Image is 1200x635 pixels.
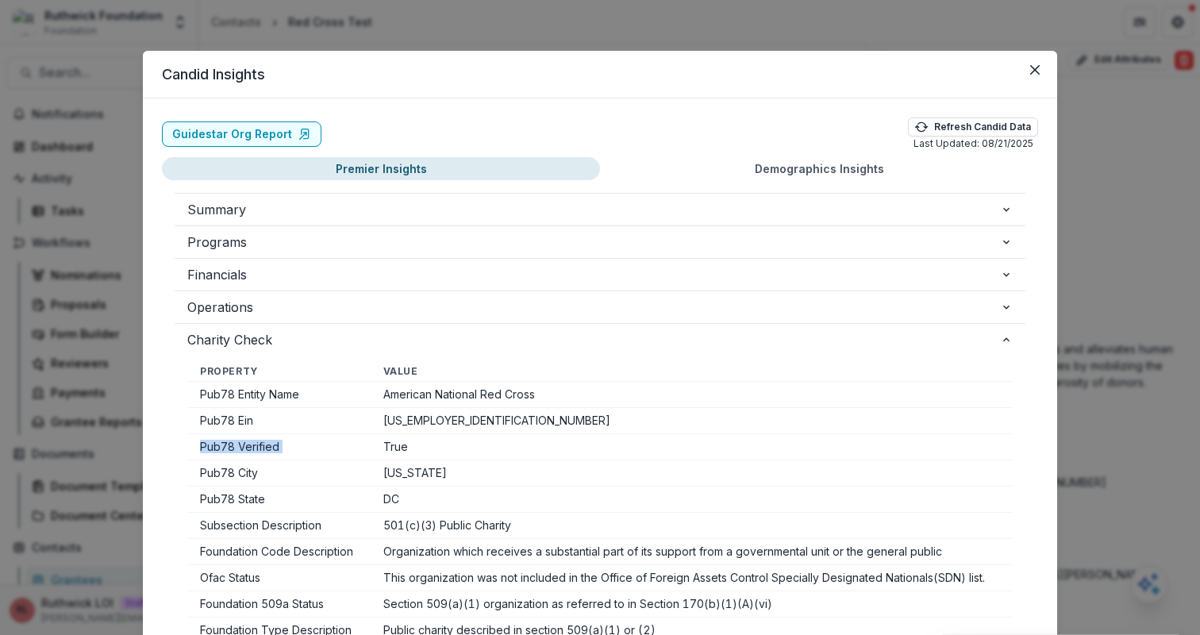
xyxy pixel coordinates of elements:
[187,408,371,434] td: Pub78 Ein
[187,434,371,460] td: Pub78 Verified
[187,539,371,565] td: Foundation Code Description
[187,298,1000,317] span: Operations
[187,513,371,539] td: Subsection Description
[600,157,1038,180] button: Demographics Insights
[371,539,1013,565] td: Organization which receives a substantial part of its support from a governmental unit or the gen...
[175,259,1025,291] button: Financials
[187,330,1000,349] span: Charity Check
[187,487,371,513] td: Pub78 State
[187,233,1000,252] span: Programs
[371,362,1013,382] th: Value
[175,291,1025,323] button: Operations
[162,157,600,180] button: Premier Insights
[908,117,1038,137] button: Refresh Candid Data
[187,200,1000,219] span: Summary
[175,194,1025,225] button: Summary
[371,591,1013,618] td: Section 509(a)(1) organization as referred to in Section 170(b)(1)(A)(vi)
[1022,57,1048,83] button: Close
[371,487,1013,513] td: DC
[187,265,1000,284] span: Financials
[371,565,1013,591] td: This organization was not included in the Office of Foreign Assets Control Specially Designated N...
[187,362,371,382] th: Property
[187,591,371,618] td: Foundation 509a Status
[371,434,1013,460] td: True
[162,121,321,147] a: Guidestar Org Report
[371,460,1013,487] td: [US_STATE]
[187,382,371,408] td: Pub78 Entity Name
[913,137,1033,151] p: Last Updated: 08/21/2025
[371,513,1013,539] td: 501(c)(3) Public Charity
[187,565,371,591] td: Ofac Status
[175,226,1025,258] button: Programs
[143,51,1057,98] header: Candid Insights
[371,408,1013,434] td: [US_EMPLOYER_IDENTIFICATION_NUMBER]
[187,460,371,487] td: Pub78 City
[371,382,1013,408] td: American National Red Cross
[175,324,1025,356] button: Charity Check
